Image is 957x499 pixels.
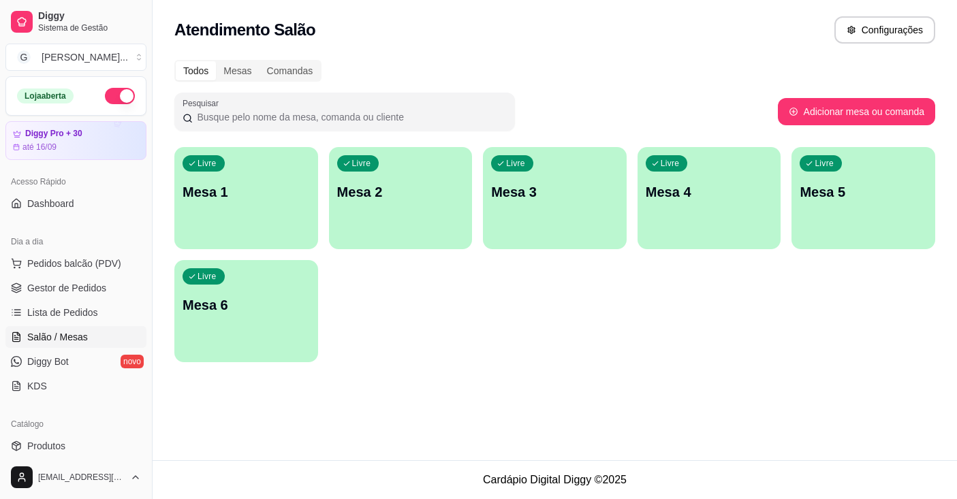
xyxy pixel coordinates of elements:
a: KDS [5,375,146,397]
div: Mesas [216,61,259,80]
span: Sistema de Gestão [38,22,141,33]
span: Pedidos balcão (PDV) [27,257,121,270]
div: Acesso Rápido [5,171,146,193]
span: Dashboard [27,197,74,210]
button: LivreMesa 2 [329,147,473,249]
p: Livre [198,271,217,282]
p: Livre [661,158,680,169]
p: Livre [198,158,217,169]
button: LivreMesa 6 [174,260,318,362]
label: Pesquisar [183,97,223,109]
a: DiggySistema de Gestão [5,5,146,38]
span: [EMAIL_ADDRESS][DOMAIN_NAME] [38,472,125,483]
button: Pedidos balcão (PDV) [5,253,146,274]
a: Dashboard [5,193,146,214]
p: Mesa 4 [646,182,773,202]
button: Select a team [5,44,146,71]
button: Alterar Status [105,88,135,104]
span: Diggy Bot [27,355,69,368]
button: LivreMesa 3 [483,147,627,249]
p: Livre [352,158,371,169]
button: Configurações [834,16,935,44]
a: Salão / Mesas [5,326,146,348]
a: Gestor de Pedidos [5,277,146,299]
h2: Atendimento Salão [174,19,315,41]
button: [EMAIL_ADDRESS][DOMAIN_NAME] [5,461,146,494]
input: Pesquisar [193,110,507,124]
div: Loja aberta [17,88,74,103]
div: Comandas [260,61,321,80]
a: Lista de Pedidos [5,302,146,323]
p: Mesa 5 [800,182,927,202]
p: Mesa 3 [491,182,618,202]
div: Catálogo [5,413,146,435]
a: Produtos [5,435,146,457]
span: Diggy [38,10,141,22]
a: Diggy Pro + 30até 16/09 [5,121,146,160]
p: Mesa 2 [337,182,465,202]
div: Dia a dia [5,231,146,253]
p: Mesa 1 [183,182,310,202]
footer: Cardápio Digital Diggy © 2025 [153,460,957,499]
article: Diggy Pro + 30 [25,129,82,139]
button: Adicionar mesa ou comanda [778,98,935,125]
button: LivreMesa 1 [174,147,318,249]
p: Livre [815,158,834,169]
span: KDS [27,379,47,393]
button: LivreMesa 5 [791,147,935,249]
span: Produtos [27,439,65,453]
span: Salão / Mesas [27,330,88,344]
article: até 16/09 [22,142,57,152]
div: [PERSON_NAME] ... [42,50,128,64]
span: Lista de Pedidos [27,306,98,319]
p: Livre [506,158,525,169]
a: Diggy Botnovo [5,351,146,372]
span: G [17,50,31,64]
button: LivreMesa 4 [638,147,781,249]
span: Gestor de Pedidos [27,281,106,295]
div: Todos [176,61,216,80]
p: Mesa 6 [183,295,310,315]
